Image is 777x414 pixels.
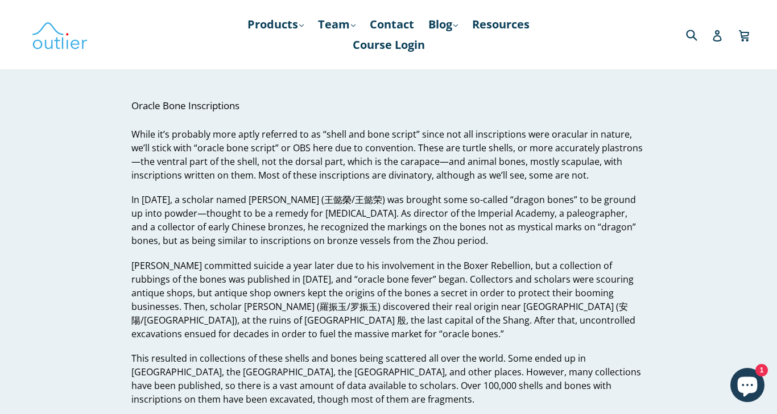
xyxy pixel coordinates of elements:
[131,259,635,340] span: [PERSON_NAME] committed suicide a year later due to his involvement in the Boxer Rebellion, but a...
[131,128,643,181] span: While it’s probably more aptly referred to as “shell and bone script” since not all inscriptions ...
[727,368,768,405] inbox-online-store-chat: Shopify online store chat
[466,14,535,35] a: Resources
[364,14,420,35] a: Contact
[131,193,636,247] span: In [DATE], a scholar named [PERSON_NAME] (王懿榮/王懿荣) was brought some so-called “dragon bones” to b...
[242,14,309,35] a: Products
[131,99,239,112] span: Oracle Bone Inscriptions
[683,23,714,46] input: Search
[131,352,641,405] span: This resulted in collections of these shells and bones being scattered all over the world. Some e...
[347,35,431,55] a: Course Login
[31,18,88,51] img: Outlier Linguistics
[423,14,464,35] a: Blog
[312,14,361,35] a: Team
